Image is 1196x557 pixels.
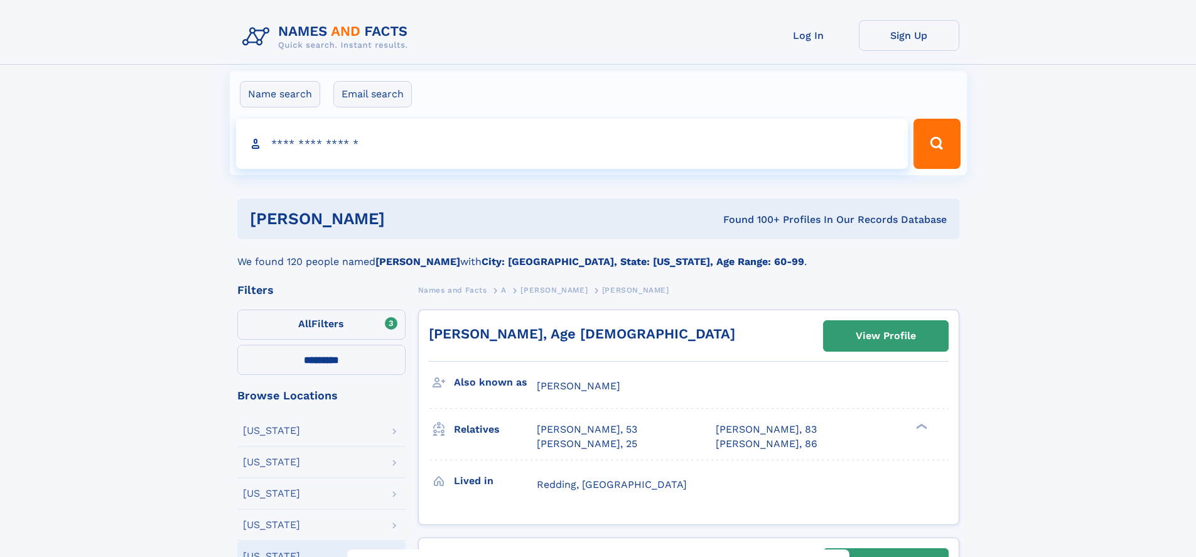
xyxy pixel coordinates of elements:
h3: Relatives [454,419,537,440]
a: [PERSON_NAME], Age [DEMOGRAPHIC_DATA] [429,326,735,342]
a: [PERSON_NAME], 83 [716,423,817,436]
a: View Profile [824,321,948,351]
div: [US_STATE] [243,457,300,467]
span: [PERSON_NAME] [537,380,620,392]
a: Log In [758,20,859,51]
h1: [PERSON_NAME] [250,211,554,227]
a: [PERSON_NAME], 86 [716,437,817,451]
img: Logo Names and Facts [237,20,418,54]
h3: Also known as [454,372,537,393]
a: Sign Up [859,20,959,51]
a: Names and Facts [418,282,487,298]
a: [PERSON_NAME], 25 [537,437,637,451]
h3: Lived in [454,470,537,492]
a: [PERSON_NAME] [520,282,588,298]
a: A [501,282,507,298]
span: Redding, [GEOGRAPHIC_DATA] [537,479,687,490]
b: [PERSON_NAME] [375,256,460,268]
b: City: [GEOGRAPHIC_DATA], State: [US_STATE], Age Range: 60-99 [482,256,804,268]
div: View Profile [856,322,916,350]
div: [US_STATE] [243,489,300,499]
label: Name search [240,81,320,107]
span: A [501,286,507,295]
a: [PERSON_NAME], 53 [537,423,637,436]
div: Browse Locations [237,390,406,401]
div: [US_STATE] [243,426,300,436]
span: All [298,318,311,330]
label: Filters [237,310,406,340]
span: [PERSON_NAME] [602,286,669,295]
span: [PERSON_NAME] [520,286,588,295]
button: Search Button [913,119,960,169]
label: Email search [333,81,412,107]
div: We found 120 people named with . [237,239,959,269]
div: Filters [237,284,406,296]
input: search input [236,119,908,169]
div: ❯ [913,423,928,431]
div: [US_STATE] [243,520,300,530]
div: Found 100+ Profiles In Our Records Database [554,213,947,227]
